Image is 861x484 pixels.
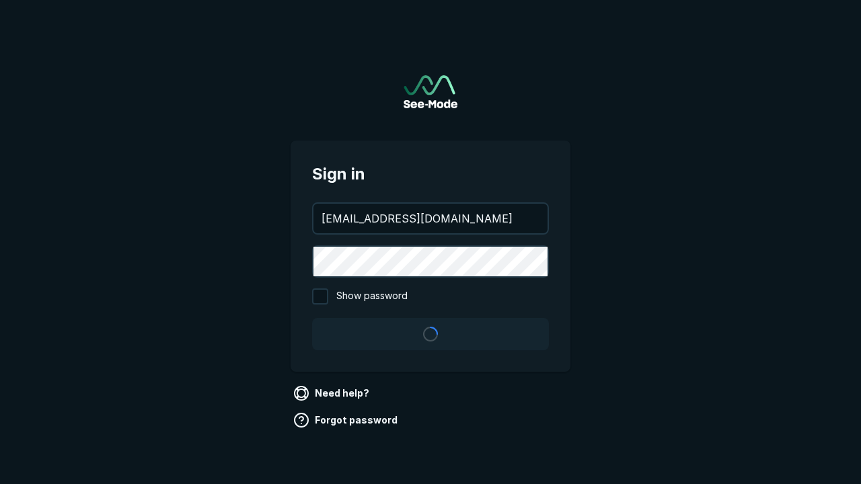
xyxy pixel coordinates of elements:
a: Forgot password [291,409,403,431]
a: Go to sign in [404,75,457,108]
span: Sign in [312,162,549,186]
a: Need help? [291,382,375,404]
input: your@email.com [313,204,548,233]
span: Show password [336,288,408,305]
img: See-Mode Logo [404,75,457,108]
